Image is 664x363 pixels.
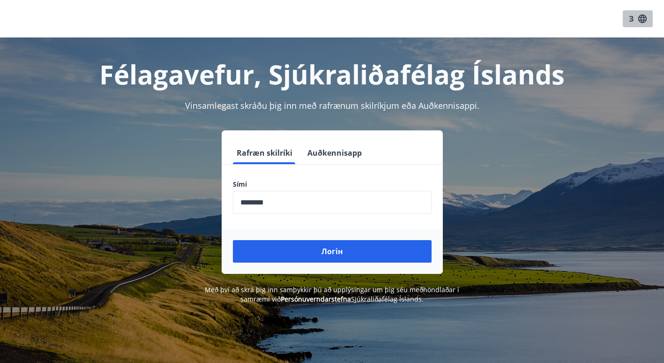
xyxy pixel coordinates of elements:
[304,142,366,164] button: Auðkennisapp
[185,100,479,111] span: Vinsamlegast skráðu þig inn með rafrænum skilríkjum eða Auðkennisappi.
[281,295,351,303] a: Persónuverndarstefna
[205,285,459,303] span: Með því að skrá þig inn samþykkir þú að upplýsingar um þig séu meðhöndlaðar í samræmi við Sjúkral...
[233,180,432,189] label: Sími
[237,148,292,158] font: Rafræn skilríki
[11,56,653,92] h1: Félagavefur, Sjúkraliðafélag Íslands
[233,240,432,263] button: Логін
[629,14,634,24] font: З
[623,10,653,27] button: З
